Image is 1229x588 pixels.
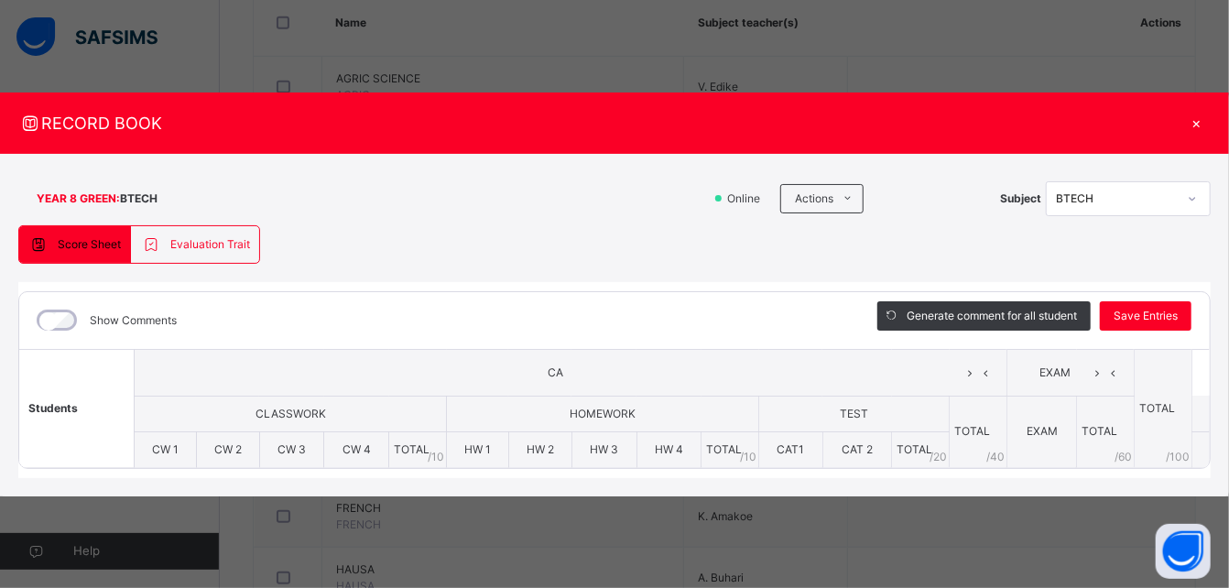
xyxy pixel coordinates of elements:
th: TOTAL [1135,349,1192,467]
span: / 10 [740,449,756,465]
span: Students [28,401,78,415]
span: EXAM [1021,365,1089,381]
span: / 40 [986,449,1005,465]
span: CAT 2 [842,442,873,456]
span: CAT1 [778,442,805,456]
span: Score Sheet [58,236,121,253]
span: CW 2 [214,442,242,456]
span: Actions [795,191,833,207]
span: / 60 [1115,449,1132,465]
span: HW 3 [590,442,618,456]
span: TOTAL [1082,424,1117,438]
span: YEAR 8 GREEN : [37,191,120,207]
span: EXAM [1027,424,1058,438]
span: BTECH [120,191,158,207]
span: TOTAL [706,442,742,456]
span: Generate comment for all student [907,308,1077,324]
span: CA [148,365,962,381]
span: CW 1 [152,442,179,456]
span: TOTAL [897,442,932,456]
div: BTECH [1056,191,1177,207]
span: CW 3 [277,442,306,456]
button: Open asap [1156,524,1211,579]
span: Subject [1000,191,1041,207]
span: Save Entries [1114,308,1178,324]
span: CW 4 [343,442,371,456]
span: Evaluation Trait [170,236,250,253]
span: TOTAL [954,424,990,438]
span: /100 [1166,449,1190,465]
span: HW 2 [527,442,554,456]
span: RECORD BOOK [18,111,1183,136]
span: Online [725,191,771,207]
span: HW 1 [464,442,491,456]
label: Show Comments [90,312,177,329]
span: TOTAL [394,442,430,456]
div: × [1183,111,1211,136]
span: TEST [840,407,868,420]
span: CLASSWORK [256,407,326,420]
span: / 10 [428,449,444,465]
span: HW 4 [655,442,683,456]
span: / 20 [930,449,947,465]
span: HOMEWORK [570,407,636,420]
